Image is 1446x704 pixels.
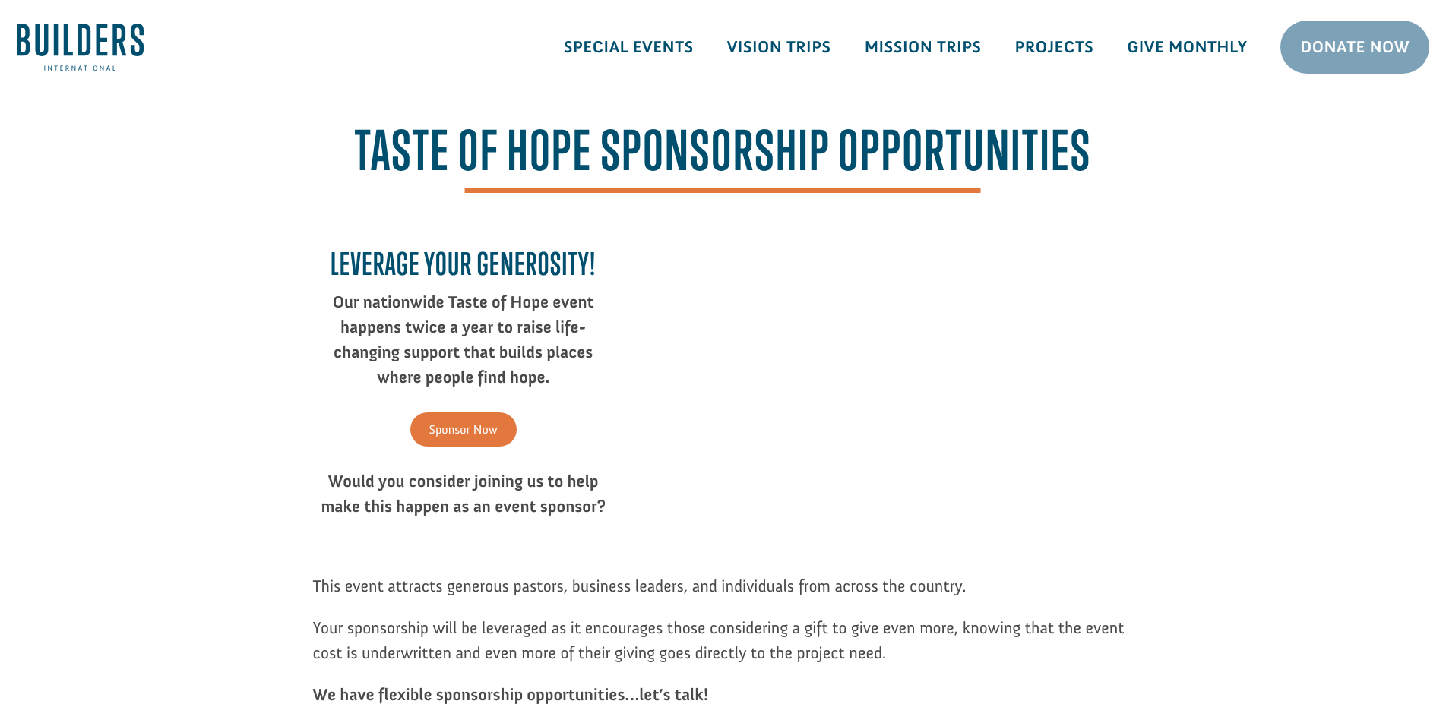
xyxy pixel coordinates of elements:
a: Vision Trips [710,25,848,69]
p: This event attracts generous pastors, business leaders, and individuals from across the country. [313,573,1134,615]
a: Give Monthly [1110,25,1264,69]
strong: Our nationwide Taste of Hope event happens twice a year to raise life-changing support that build... [333,292,594,387]
strong: Would you consider joining us to help make this happen as an event sponsor? [321,471,606,516]
a: Sponsor Now [410,412,517,447]
a: Special Events [547,25,710,69]
span: Taste of Hope Sponsorship Opportunities [355,124,1092,193]
a: Donate Now [1280,21,1429,74]
a: Mission Trips [848,25,998,69]
a: Projects [998,25,1111,69]
strong: Leverage your generosity! [331,245,596,282]
p: Your sponsorship will be leveraged as it encourages those considering a gift to give even more, k... [313,615,1134,682]
img: IMG_5284 [659,241,1133,554]
img: Builders International [17,24,144,71]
